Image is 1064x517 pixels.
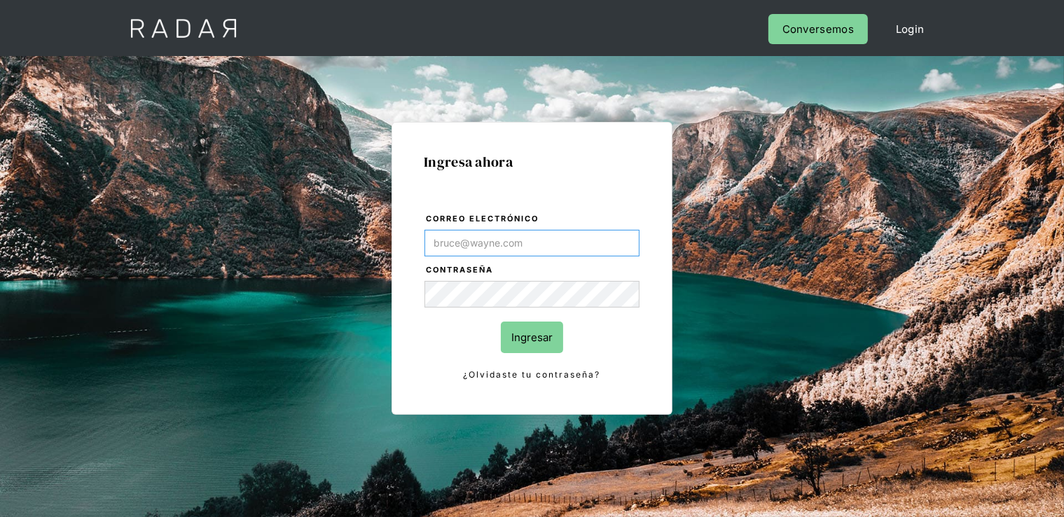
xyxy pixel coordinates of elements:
form: Login Form [424,212,640,382]
h1: Ingresa ahora [424,154,640,170]
input: bruce@wayne.com [424,230,640,256]
a: ¿Olvidaste tu contraseña? [424,367,640,382]
input: Ingresar [501,322,563,353]
a: Login [882,14,939,44]
a: Conversemos [768,14,868,44]
label: Correo electrónico [426,212,640,226]
label: Contraseña [426,263,640,277]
